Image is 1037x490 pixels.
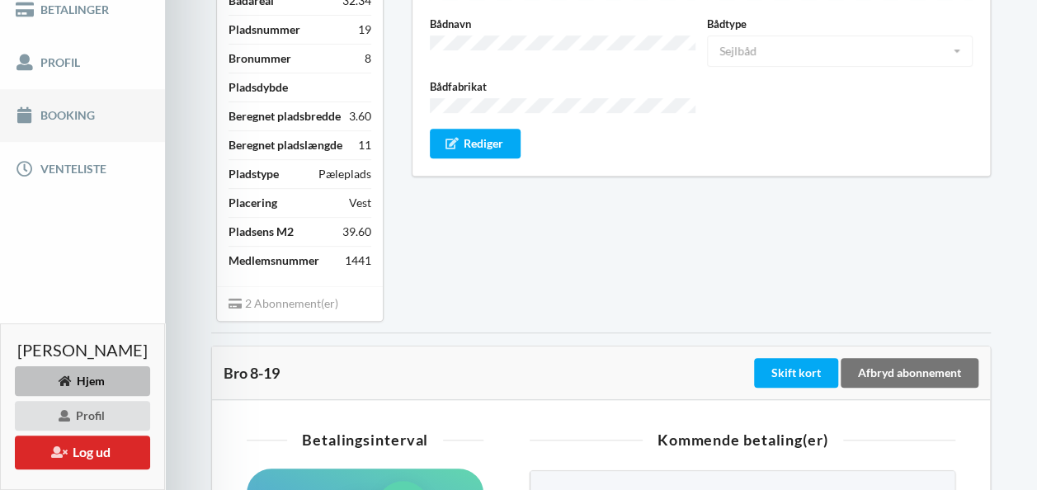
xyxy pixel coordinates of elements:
label: Bådtype [707,16,973,32]
div: 11 [358,137,371,153]
div: 3.60 [349,108,371,125]
div: Bro 8-19 [224,365,751,381]
div: Bronummer [229,50,291,67]
div: Pladsdybde [229,79,288,96]
div: Profil [15,401,150,431]
button: Log ud [15,436,150,469]
label: Bådnavn [430,16,695,32]
div: Skift kort [754,358,838,388]
div: Medlemsnummer [229,252,319,269]
span: [PERSON_NAME] [17,342,148,358]
div: Pladsens M2 [229,224,294,240]
div: 1441 [345,252,371,269]
div: Pladsnummer [229,21,300,38]
div: Placering [229,195,277,211]
div: Vest [349,195,371,211]
div: Pladstype [229,166,279,182]
div: Rediger [430,129,521,158]
div: Hjem [15,366,150,396]
div: Pæleplads [318,166,371,182]
div: Betalingsinterval [247,432,483,447]
div: Beregnet pladsbredde [229,108,341,125]
span: 2 Abonnement(er) [229,296,338,310]
div: Afbryd abonnement [841,358,978,388]
div: 8 [365,50,371,67]
div: 39.60 [342,224,371,240]
div: Beregnet pladslængde [229,137,342,153]
div: 19 [358,21,371,38]
div: Kommende betaling(er) [530,432,955,447]
label: Bådfabrikat [430,78,695,95]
